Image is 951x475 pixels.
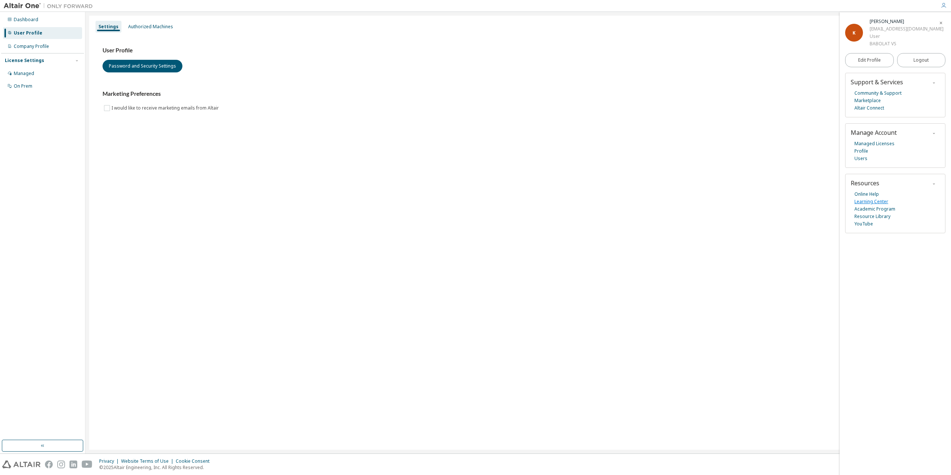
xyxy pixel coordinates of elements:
span: Support & Services [851,78,903,86]
span: K [853,30,856,36]
span: Edit Profile [858,57,881,63]
a: Users [854,155,867,162]
a: Community & Support [854,90,902,97]
div: On Prem [14,83,32,89]
h3: Marketing Preferences [103,90,934,98]
a: Managed Licenses [854,140,895,147]
div: Website Terms of Use [121,458,176,464]
div: BABOLAT VS [870,40,944,48]
a: Profile [854,147,868,155]
div: User Profile [14,30,42,36]
img: facebook.svg [45,461,53,468]
span: Manage Account [851,128,897,137]
div: Company Profile [14,43,49,49]
div: Kévin HACHET [870,18,944,25]
div: Dashboard [14,17,38,23]
button: Logout [897,53,946,67]
span: Resources [851,179,879,187]
p: © 2025 Altair Engineering, Inc. All Rights Reserved. [99,464,214,471]
div: Cookie Consent [176,458,214,464]
div: User [870,33,944,40]
div: [EMAIL_ADDRESS][DOMAIN_NAME] [870,25,944,33]
span: Logout [913,56,929,64]
div: Settings [98,24,119,30]
a: Resource Library [854,213,890,220]
a: Online Help [854,191,879,198]
div: Authorized Machines [128,24,173,30]
div: Managed [14,71,34,77]
a: Altair Connect [854,104,884,112]
img: instagram.svg [57,461,65,468]
button: Password and Security Settings [103,60,182,72]
div: Privacy [99,458,121,464]
img: Altair One [4,2,97,10]
h3: User Profile [103,47,934,54]
a: Learning Center [854,198,888,205]
img: linkedin.svg [69,461,77,468]
img: altair_logo.svg [2,461,40,468]
img: youtube.svg [82,461,92,468]
a: Marketplace [854,97,881,104]
a: Academic Program [854,205,895,213]
label: I would like to receive marketing emails from Altair [111,104,220,113]
a: YouTube [854,220,873,228]
a: Edit Profile [845,53,894,67]
div: License Settings [5,58,44,64]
